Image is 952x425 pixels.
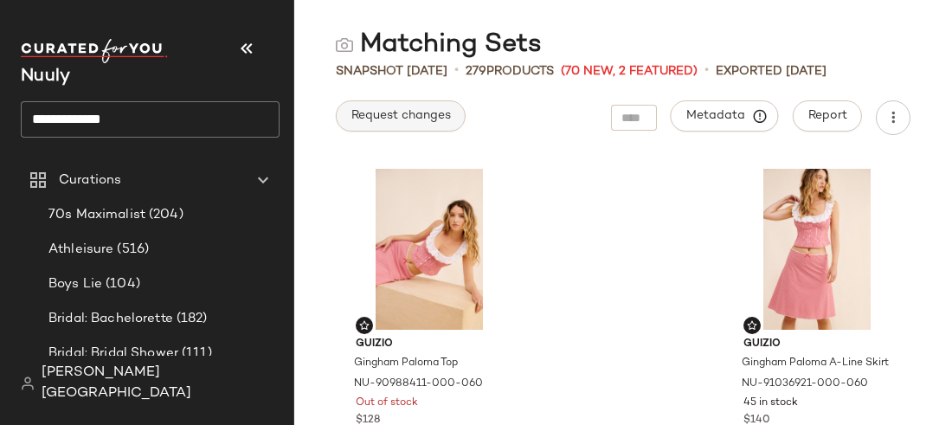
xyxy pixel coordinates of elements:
span: [PERSON_NAME][GEOGRAPHIC_DATA] [42,363,280,404]
span: • [704,61,709,81]
span: 70s Maximalist [48,205,145,225]
img: svg%3e [747,320,757,331]
img: svg%3e [21,377,35,390]
span: Request changes [351,109,451,123]
span: (104) [102,274,140,294]
span: Bridal: Bridal Shower [48,344,178,364]
p: Exported [DATE] [716,62,827,80]
img: 90988411_060_b [342,169,517,330]
span: Metadata [685,108,764,124]
div: Matching Sets [336,28,542,62]
span: (70 New, 2 Featured) [561,62,698,80]
span: Guizio [743,337,891,352]
span: Boys Lie [48,274,102,294]
span: Gingham Paloma A-Line Skirt [742,356,889,371]
span: Out of stock [356,396,418,411]
button: Request changes [336,100,466,132]
span: Bridal: Bachelorette [48,309,173,329]
span: NU-90988411-000-060 [354,377,483,392]
button: Report [793,100,862,132]
span: Current Company Name [21,68,70,86]
img: svg%3e [336,36,353,54]
button: Metadata [671,100,779,132]
span: Curations [59,171,121,190]
span: Guizio [356,337,503,352]
span: (111) [178,344,212,364]
span: (204) [145,205,183,225]
img: cfy_white_logo.C9jOOHJF.svg [21,39,168,63]
span: • [454,61,459,81]
span: (516) [113,240,149,260]
span: Athleisure [48,240,113,260]
span: (182) [173,309,208,329]
span: Report [807,109,847,123]
span: Snapshot [DATE] [336,62,447,80]
span: Gingham Paloma Top [354,356,458,371]
span: 279 [466,65,486,78]
img: svg%3e [359,320,370,331]
span: 45 in stock [743,396,798,411]
div: Products [466,62,554,80]
img: 91036921_060_b [730,169,904,330]
span: NU-91036921-000-060 [742,377,868,392]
